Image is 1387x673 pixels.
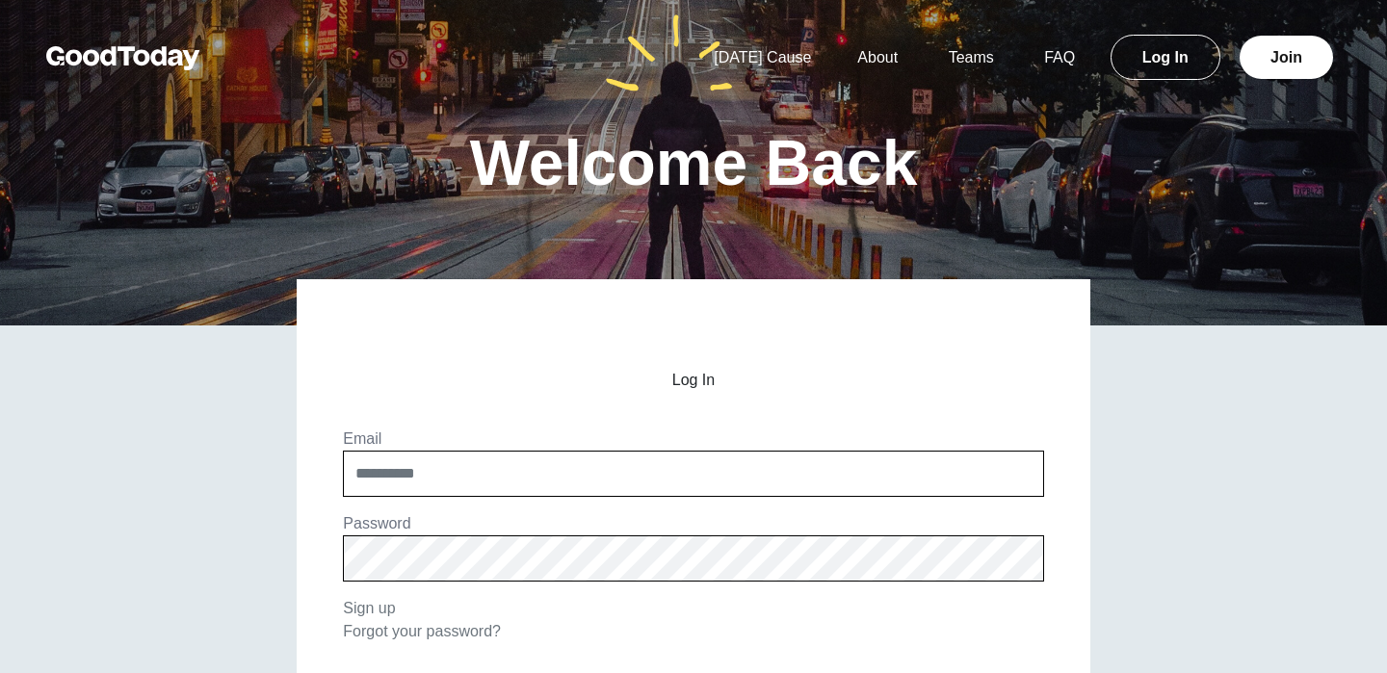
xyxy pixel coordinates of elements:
[470,131,918,194] h1: Welcome Back
[1111,35,1220,80] a: Log In
[691,49,834,65] a: [DATE] Cause
[46,46,200,70] img: GoodToday
[343,600,395,616] a: Sign up
[1021,49,1098,65] a: FAQ
[343,623,501,639] a: Forgot your password?
[834,49,921,65] a: About
[343,515,410,531] label: Password
[343,430,381,447] label: Email
[1240,36,1333,79] a: Join
[343,372,1043,389] h2: Log In
[926,49,1017,65] a: Teams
